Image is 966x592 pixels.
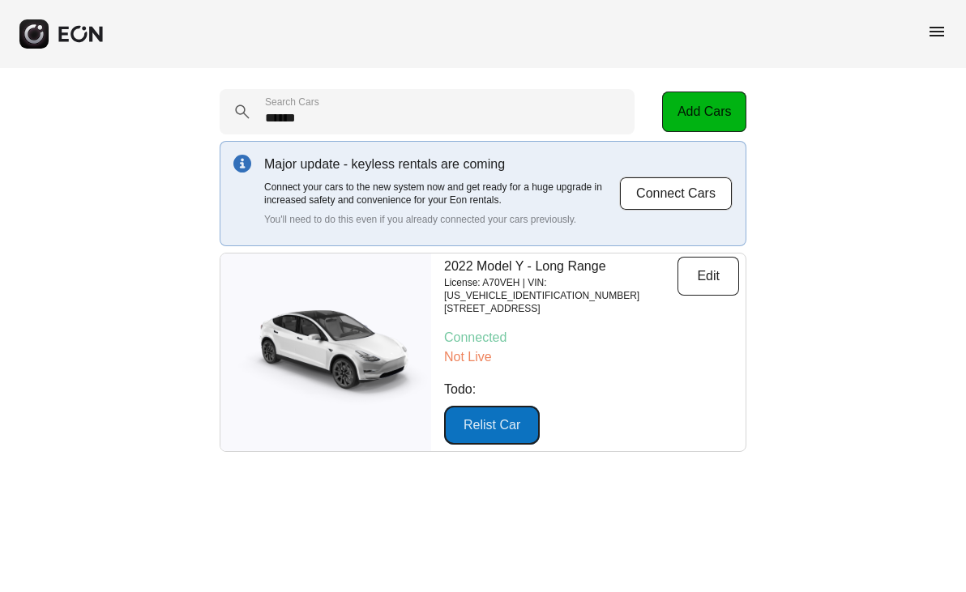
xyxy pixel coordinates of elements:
[444,328,739,347] p: Connected
[233,155,251,172] img: info
[444,347,739,367] p: Not Live
[220,300,431,405] img: car
[264,213,619,226] p: You'll need to do this even if you already connected your cars previously.
[662,92,746,132] button: Add Cars
[264,155,619,174] p: Major update - keyless rentals are coming
[264,181,619,207] p: Connect your cars to the new system now and get ready for a huge upgrade in increased safety and ...
[677,257,739,296] button: Edit
[444,257,677,276] p: 2022 Model Y - Long Range
[927,22,947,41] span: menu
[444,302,677,315] p: [STREET_ADDRESS]
[265,96,319,109] label: Search Cars
[444,380,739,399] p: Todo:
[444,406,540,445] button: Relist Car
[619,177,733,211] button: Connect Cars
[444,276,677,302] p: License: A70VEH | VIN: [US_VEHICLE_IDENTIFICATION_NUMBER]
